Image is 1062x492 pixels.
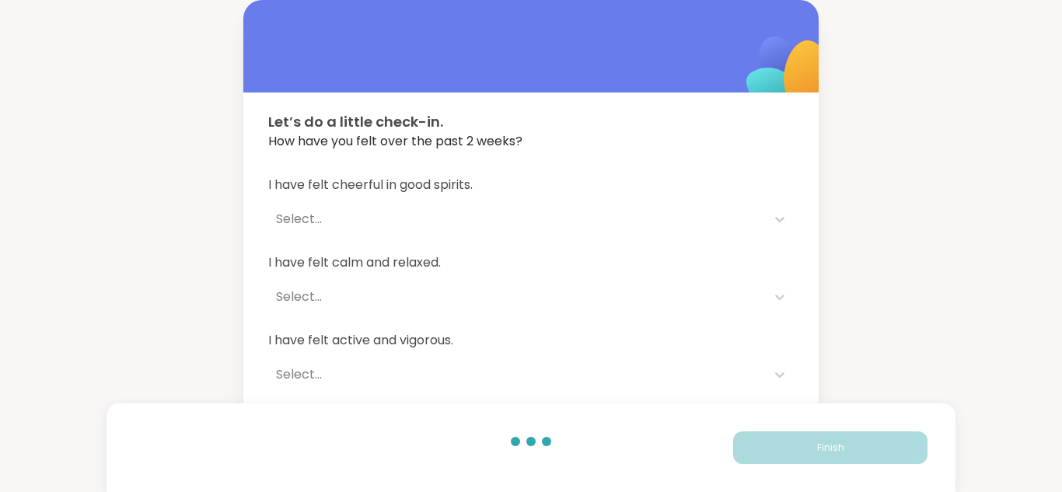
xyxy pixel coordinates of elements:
[817,441,844,455] span: Finish
[268,331,794,350] span: I have felt active and vigorous.
[268,253,794,272] span: I have felt calm and relaxed.
[268,132,794,151] span: How have you felt over the past 2 weeks?
[268,111,794,132] span: Let’s do a little check-in.
[733,431,928,464] button: Finish
[276,288,758,306] div: Select...
[276,210,758,229] div: Select...
[268,176,794,194] span: I have felt cheerful in good spirits.
[276,365,758,384] div: Select...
